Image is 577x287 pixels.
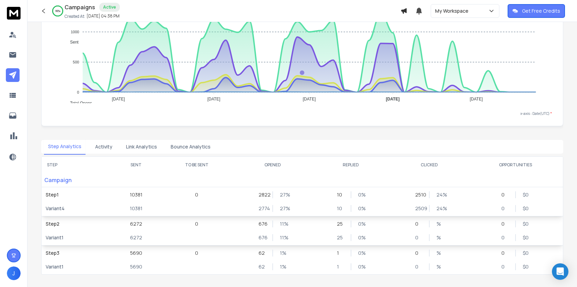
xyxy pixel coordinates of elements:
[160,157,234,173] th: TO BE SENT
[99,3,120,12] div: Active
[91,139,116,154] button: Activity
[415,250,422,256] p: 0
[437,205,443,212] p: 24 %
[523,205,530,212] p: $ 0
[337,263,344,270] p: 1
[87,13,120,19] p: [DATE] 04:38 PM
[303,97,316,101] tspan: [DATE]
[552,263,568,280] div: Open Intercom Messenger
[386,97,400,101] tspan: [DATE]
[46,234,108,241] p: Variant 1
[195,191,198,198] p: 0
[337,220,344,227] p: 25
[42,157,112,173] th: STEP
[130,220,142,227] p: 6272
[46,263,108,270] p: Variant 1
[358,250,365,256] p: 0 %
[7,266,21,280] button: J
[337,250,344,256] p: 1
[337,234,344,241] p: 25
[130,191,143,198] p: 10381
[46,250,108,256] p: Step 3
[259,263,265,270] p: 62
[73,60,79,64] tspan: 500
[195,220,198,227] p: 0
[358,191,365,198] p: 0 %
[390,157,468,173] th: CLICKED
[234,157,312,173] th: OPENED
[46,191,108,198] p: Step 1
[415,263,422,270] p: 0
[259,250,265,256] p: 62
[77,90,79,94] tspan: 0
[437,263,443,270] p: %
[358,205,365,212] p: 0 %
[55,9,60,13] p: 99 %
[470,97,483,101] tspan: [DATE]
[358,234,365,241] p: 0 %
[437,234,443,241] p: %
[337,205,344,212] p: 10
[122,139,161,154] button: Link Analytics
[130,263,142,270] p: 5690
[508,4,565,18] button: Get Free Credits
[523,250,530,256] p: $ 0
[415,191,422,198] p: 2510
[259,220,265,227] p: 676
[435,8,471,14] p: My Workspace
[44,139,86,155] button: Step Analytics
[501,205,508,212] p: 0
[259,205,265,212] p: 2774
[46,205,108,212] p: Variant 4
[71,30,79,34] tspan: 1000
[280,220,287,227] p: 11 %
[437,250,443,256] p: %
[523,191,530,198] p: $ 0
[42,173,112,187] p: Campaign
[280,191,287,198] p: 27 %
[312,157,390,173] th: REPLIED
[415,205,422,212] p: 2509
[53,111,552,116] p: x-axis : Date(UTC)
[195,250,198,256] p: 0
[259,191,265,198] p: 2822
[415,234,422,241] p: 0
[65,14,85,19] p: Created At:
[46,220,108,227] p: Step 2
[522,8,560,14] p: Get Free Credits
[130,205,143,212] p: 10381
[501,250,508,256] p: 0
[501,191,508,198] p: 0
[523,234,530,241] p: $ 0
[207,97,220,101] tspan: [DATE]
[65,40,79,45] span: Sent
[358,263,365,270] p: 0 %
[280,250,287,256] p: 1 %
[337,191,344,198] p: 10
[437,220,443,227] p: %
[280,234,287,241] p: 11 %
[65,101,92,106] span: Total Opens
[167,139,215,154] button: Bounce Analytics
[501,234,508,241] p: 0
[358,220,365,227] p: 0 %
[501,220,508,227] p: 0
[523,263,530,270] p: $ 0
[130,250,142,256] p: 5690
[523,220,530,227] p: $ 0
[468,157,563,173] th: OPPORTUNITIES
[259,234,265,241] p: 676
[437,191,443,198] p: 24 %
[280,205,287,212] p: 27 %
[65,3,95,11] h1: Campaigns
[112,97,125,101] tspan: [DATE]
[112,157,160,173] th: SENT
[280,263,287,270] p: 1 %
[501,263,508,270] p: 0
[415,220,422,227] p: 0
[130,234,142,241] p: 6272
